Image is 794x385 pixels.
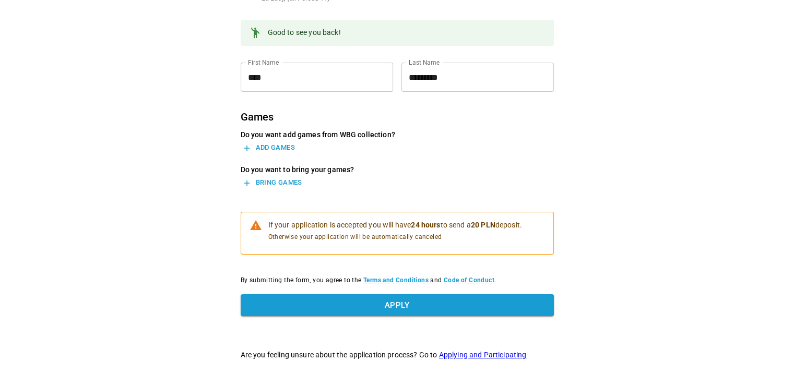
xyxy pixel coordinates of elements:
[248,58,279,67] label: First Name
[241,294,554,316] button: Apply
[241,109,554,125] h6: Games
[444,276,494,284] a: Code of Conduct
[241,164,554,175] p: Do you want to bring your games?
[471,221,495,229] b: 20 PLN
[241,350,554,360] p: Are you feeling unsure about the application process? Go to
[241,275,554,286] span: By submitting the form, you agree to the and .
[439,351,527,359] a: Applying and Participating
[268,23,341,43] div: Good to see you back!
[241,140,298,156] button: Add games
[241,129,554,140] p: Do you want add games from WBG collection?
[363,276,429,284] a: Terms and Conditions
[411,221,440,229] b: 24 hours
[409,58,440,67] label: Last Name
[268,232,522,243] span: Otherwise your application will be automatically canceled
[268,220,522,230] p: If your application is accepted you will have to send a deposit.
[241,175,305,191] button: Bring games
